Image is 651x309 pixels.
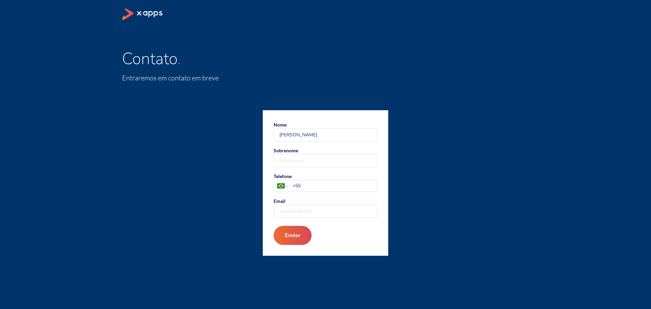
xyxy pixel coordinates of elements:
span: Entraremos em contato em breve [122,74,219,82]
button: Enviar [274,226,312,245]
input: Nome [274,129,377,141]
label: Email [274,197,377,218]
input: Email [274,205,377,217]
label: Nome [274,121,377,141]
input: TelefonePhone number country [293,182,377,189]
input: Sobrenome [274,154,377,167]
span: Contato [122,47,177,70]
label: Telefone [274,173,377,192]
label: Sobrenome [274,147,377,167]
